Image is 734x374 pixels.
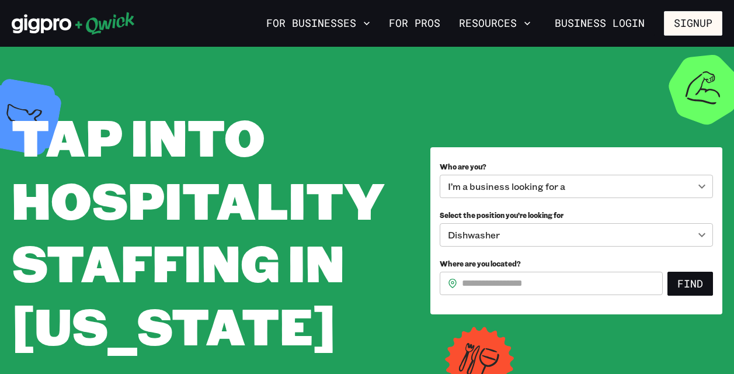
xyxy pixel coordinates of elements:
button: Resources [454,13,535,33]
a: For Pros [384,13,445,33]
button: Signup [664,11,722,36]
a: Business Login [545,11,655,36]
button: For Businesses [262,13,375,33]
div: Dishwasher [440,223,713,247]
span: Who are you? [440,162,486,171]
div: I’m a business looking for a [440,175,713,198]
span: Select the position you’re looking for [440,210,563,220]
span: Tap into Hospitality Staffing in [US_STATE] [12,103,384,359]
span: Where are you located? [440,259,521,268]
button: Find [667,272,713,296]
